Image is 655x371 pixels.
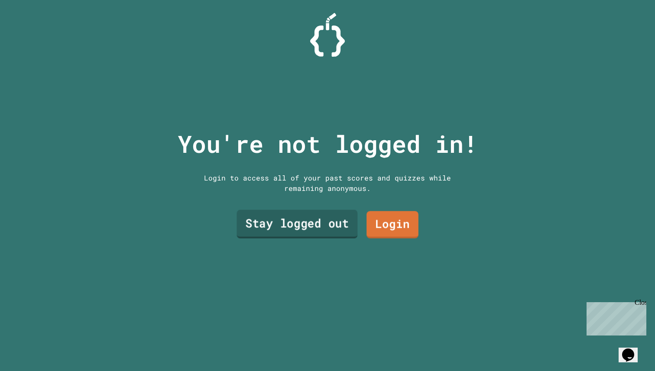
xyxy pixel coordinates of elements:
a: Login [366,211,418,239]
div: Chat with us now!Close [3,3,60,55]
iframe: chat widget [619,336,646,362]
div: Login to access all of your past scores and quizzes while remaining anonymous. [198,173,457,194]
a: Stay logged out [237,210,358,239]
p: You're not logged in! [178,126,478,162]
iframe: chat widget [583,299,646,336]
img: Logo.svg [310,13,345,57]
